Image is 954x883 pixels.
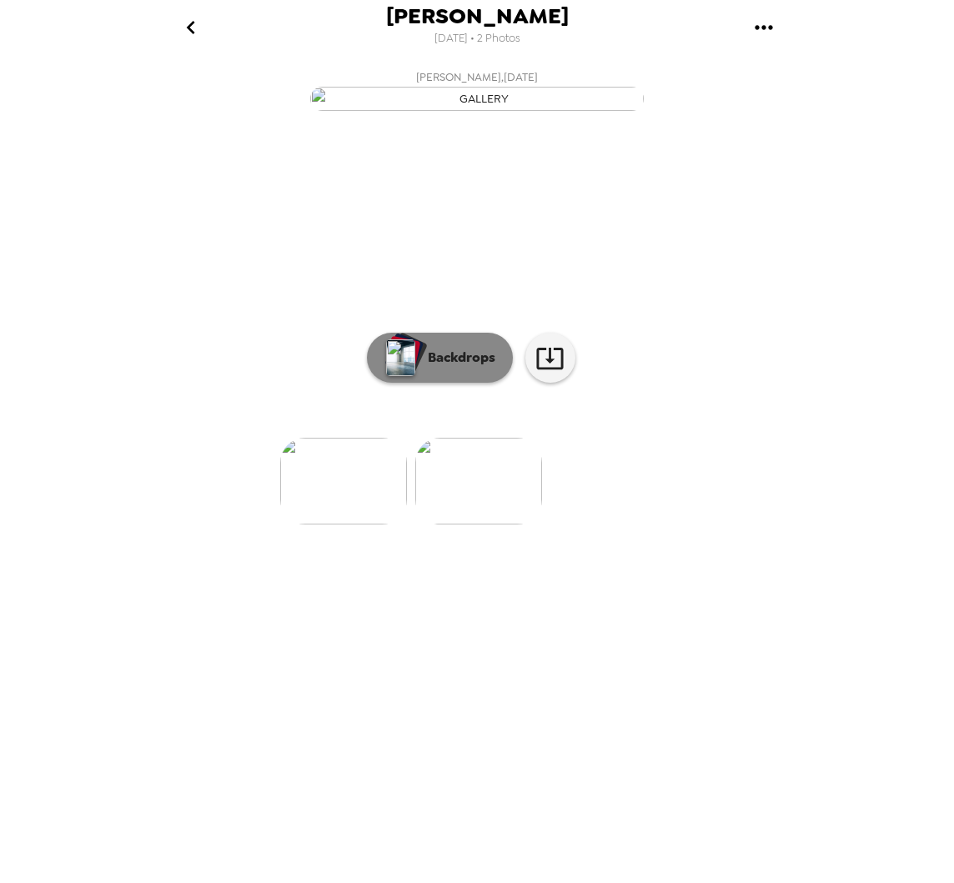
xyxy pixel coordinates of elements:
span: [PERSON_NAME] , [DATE] [416,68,538,87]
span: [DATE] • 2 Photos [434,28,520,50]
img: gallery [415,438,542,524]
p: Backdrops [419,348,495,368]
img: gallery [280,438,407,524]
span: [PERSON_NAME] [386,5,569,28]
button: Backdrops [367,333,513,383]
img: gallery [310,87,644,111]
button: [PERSON_NAME],[DATE] [143,63,811,116]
